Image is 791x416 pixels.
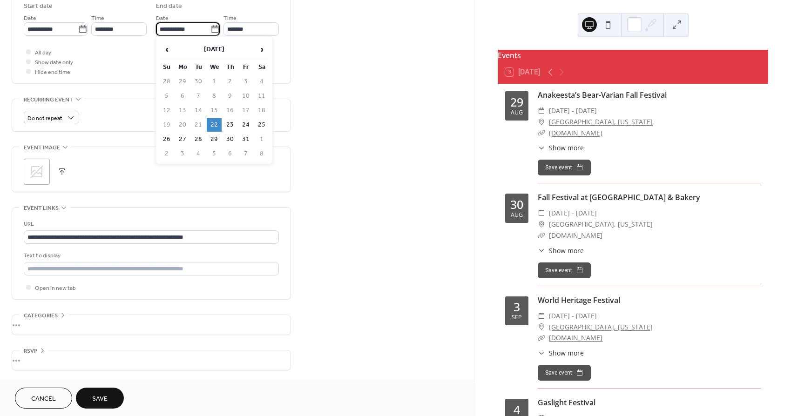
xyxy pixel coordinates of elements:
[207,89,222,103] td: 8
[238,133,253,146] td: 31
[254,118,269,132] td: 25
[31,394,56,404] span: Cancel
[549,246,584,255] span: Show more
[223,89,237,103] td: 9
[254,89,269,103] td: 11
[12,315,291,335] div: •••
[223,133,237,146] td: 30
[223,147,237,161] td: 6
[24,1,53,11] div: Start date
[159,104,174,117] td: 12
[223,13,237,23] span: Time
[498,50,768,61] div: Events
[538,143,545,153] div: ​
[175,40,253,60] th: [DATE]
[510,199,523,210] div: 30
[538,365,591,381] button: Save event
[207,133,222,146] td: 29
[538,116,545,127] div: ​
[538,160,591,175] button: Save event
[24,219,277,229] div: URL
[175,89,190,103] td: 6
[549,333,602,342] a: [DOMAIN_NAME]
[35,67,70,77] span: Hide end time
[549,231,602,240] a: [DOMAIN_NAME]
[549,310,597,322] span: [DATE] - [DATE]
[24,13,36,23] span: Date
[538,310,545,322] div: ​
[238,89,253,103] td: 10
[254,104,269,117] td: 18
[538,332,545,343] div: ​
[254,147,269,161] td: 8
[191,133,206,146] td: 28
[254,133,269,146] td: 1
[255,40,269,59] span: ›
[12,350,291,370] div: •••
[24,346,37,356] span: RSVP
[538,105,545,116] div: ​
[549,143,584,153] span: Show more
[191,89,206,103] td: 7
[238,147,253,161] td: 7
[514,404,520,416] div: 4
[254,60,269,74] th: Sa
[175,60,190,74] th: Mo
[156,1,182,11] div: End date
[238,104,253,117] td: 17
[207,147,222,161] td: 5
[159,118,174,132] td: 19
[538,246,584,255] button: ​Show more
[538,208,545,219] div: ​
[159,89,174,103] td: 5
[175,118,190,132] td: 20
[223,104,237,117] td: 16
[238,75,253,88] td: 3
[191,147,206,161] td: 4
[549,219,653,230] span: [GEOGRAPHIC_DATA], [US_STATE]
[160,40,174,59] span: ‹
[538,348,545,358] div: ​
[254,75,269,88] td: 4
[92,394,108,404] span: Save
[549,116,653,127] a: [GEOGRAPHIC_DATA], [US_STATE]
[24,203,59,213] span: Event links
[538,90,667,100] a: Anakeesta’s Bear-Varian Fall Festival
[24,311,58,321] span: Categories
[238,60,253,74] th: Fr
[207,104,222,117] td: 15
[549,322,653,333] a: [GEOGRAPHIC_DATA], [US_STATE]
[538,219,545,230] div: ​
[175,75,190,88] td: 29
[207,75,222,88] td: 1
[514,301,520,313] div: 3
[35,58,73,67] span: Show date only
[538,262,591,278] button: Save event
[159,75,174,88] td: 28
[538,348,584,358] button: ​Show more
[35,283,76,293] span: Open in new tab
[538,143,584,153] button: ​Show more
[512,315,522,321] div: Sep
[538,230,545,241] div: ​
[538,192,700,202] a: Fall Festival at [GEOGRAPHIC_DATA] & Bakery
[24,95,73,105] span: Recurring event
[191,60,206,74] th: Tu
[159,60,174,74] th: Su
[223,75,237,88] td: 2
[538,322,545,333] div: ​
[538,246,545,255] div: ​
[156,13,169,23] span: Date
[24,143,60,153] span: Event image
[159,133,174,146] td: 26
[15,388,72,409] button: Cancel
[175,147,190,161] td: 3
[191,118,206,132] td: 21
[191,75,206,88] td: 30
[538,295,620,305] a: World Heritage Festival
[76,388,124,409] button: Save
[223,118,237,132] td: 23
[549,105,597,116] span: [DATE] - [DATE]
[510,96,523,108] div: 29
